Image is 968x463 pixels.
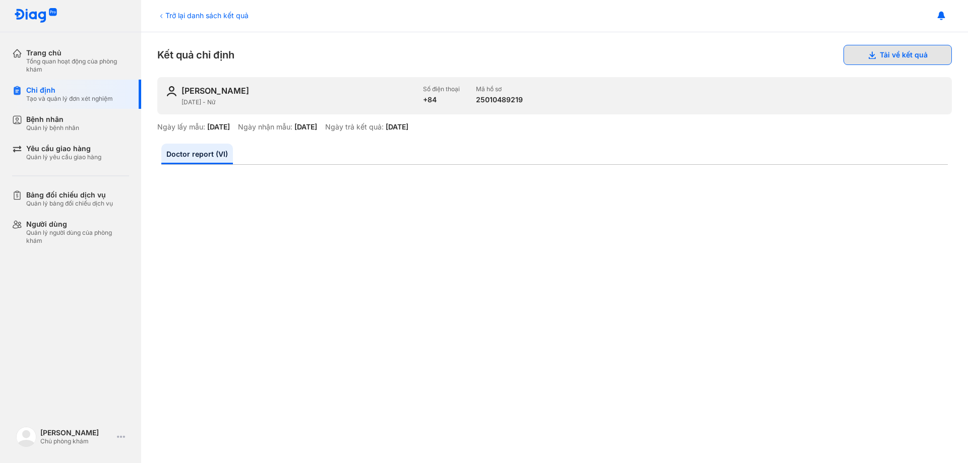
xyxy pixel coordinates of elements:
div: Chủ phòng khám [40,437,113,445]
div: [PERSON_NAME] [181,85,249,96]
div: Quản lý bảng đối chiếu dịch vụ [26,200,113,208]
div: Số điện thoại [423,85,460,93]
div: [DATE] [294,122,317,131]
div: Bệnh nhân [26,115,79,124]
div: Quản lý yêu cầu giao hàng [26,153,101,161]
div: [DATE] [207,122,230,131]
div: +84 [423,95,460,104]
div: Yêu cầu giao hàng [26,144,101,153]
button: Tải về kết quả [843,45,952,65]
div: [DATE] [386,122,408,131]
div: Chỉ định [26,86,113,95]
div: Mã hồ sơ [476,85,523,93]
img: logo [16,427,36,447]
div: [PERSON_NAME] [40,428,113,437]
div: 25010489219 [476,95,523,104]
div: [DATE] - Nữ [181,98,415,106]
div: Kết quả chỉ định [157,45,952,65]
img: logo [14,8,57,24]
div: Tạo và quản lý đơn xét nghiệm [26,95,113,103]
div: Quản lý người dùng của phòng khám [26,229,129,245]
div: Ngày nhận mẫu: [238,122,292,131]
div: Trở lại danh sách kết quả [157,10,249,21]
a: Doctor report (VI) [161,144,233,164]
div: Bảng đối chiếu dịch vụ [26,190,113,200]
div: Người dùng [26,220,129,229]
div: Quản lý bệnh nhân [26,124,79,132]
div: Ngày trả kết quả: [325,122,384,131]
img: user-icon [165,85,177,97]
div: Ngày lấy mẫu: [157,122,205,131]
div: Tổng quan hoạt động của phòng khám [26,57,129,74]
div: Trang chủ [26,48,129,57]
